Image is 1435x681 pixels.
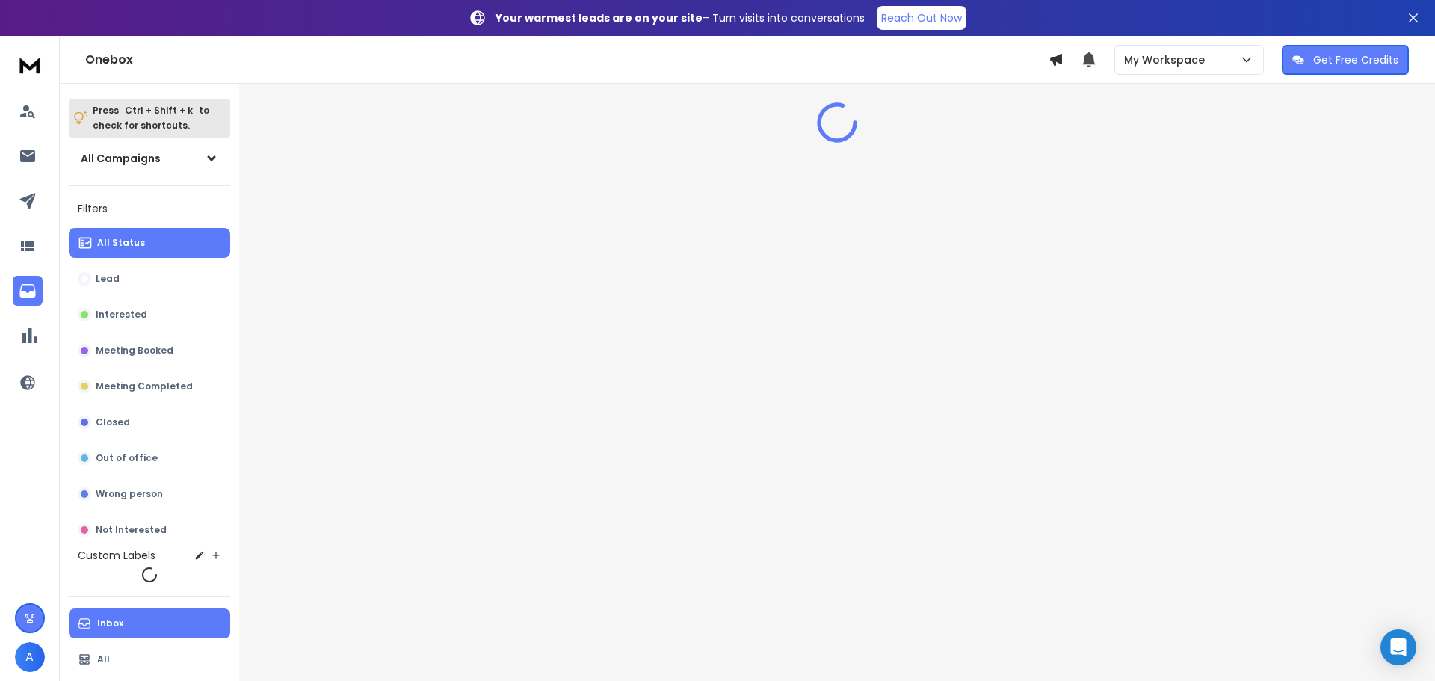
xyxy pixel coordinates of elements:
[69,608,230,638] button: Inbox
[69,443,230,473] button: Out of office
[81,151,161,166] h1: All Campaigns
[69,644,230,674] button: All
[877,6,966,30] a: Reach Out Now
[15,51,45,78] img: logo
[69,336,230,366] button: Meeting Booked
[96,416,130,428] p: Closed
[1313,52,1398,67] p: Get Free Credits
[69,228,230,258] button: All Status
[96,452,158,464] p: Out of office
[123,102,195,119] span: Ctrl + Shift + k
[96,273,120,285] p: Lead
[69,479,230,509] button: Wrong person
[1282,45,1409,75] button: Get Free Credits
[15,642,45,672] button: A
[96,524,167,536] p: Not Interested
[97,237,145,249] p: All Status
[78,548,155,563] h3: Custom Labels
[496,10,703,25] strong: Your warmest leads are on your site
[69,198,230,219] h3: Filters
[85,51,1049,69] h1: Onebox
[96,345,173,357] p: Meeting Booked
[97,653,110,665] p: All
[96,380,193,392] p: Meeting Completed
[496,10,865,25] p: – Turn visits into conversations
[1124,52,1211,67] p: My Workspace
[69,300,230,330] button: Interested
[69,407,230,437] button: Closed
[93,103,209,133] p: Press to check for shortcuts.
[69,144,230,173] button: All Campaigns
[69,372,230,401] button: Meeting Completed
[97,617,123,629] p: Inbox
[96,488,163,500] p: Wrong person
[881,10,962,25] p: Reach Out Now
[96,309,147,321] p: Interested
[69,264,230,294] button: Lead
[1380,629,1416,665] div: Open Intercom Messenger
[69,515,230,545] button: Not Interested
